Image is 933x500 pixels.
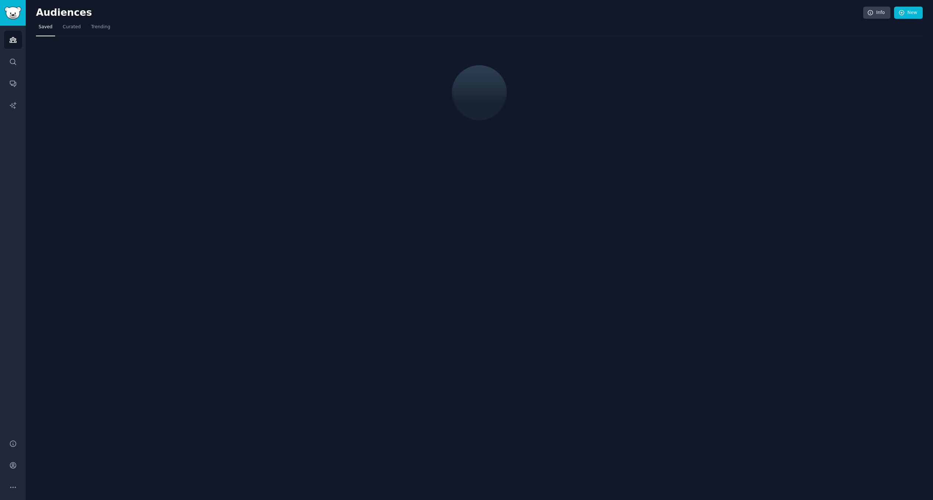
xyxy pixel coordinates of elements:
span: Curated [63,24,81,30]
span: Saved [39,24,53,30]
a: Info [863,7,890,19]
a: New [894,7,923,19]
a: Trending [89,21,113,36]
a: Curated [60,21,83,36]
a: Saved [36,21,55,36]
img: GummySearch logo [4,7,21,19]
span: Trending [91,24,110,30]
h2: Audiences [36,7,863,19]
